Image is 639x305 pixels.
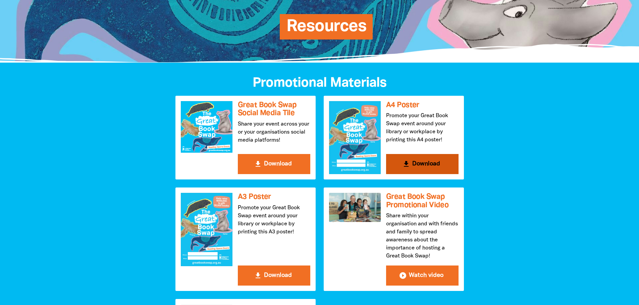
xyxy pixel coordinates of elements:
span: Resources [286,19,366,40]
h3: A3 Poster [238,193,310,201]
button: play_circle_filled Watch video [386,265,459,286]
h3: A4 Poster [386,101,459,109]
img: Great Book Swap Social Media Tile [181,101,232,153]
i: get_app [254,272,262,280]
i: play_circle_filled [399,272,407,280]
i: get_app [254,160,262,168]
img: A4 Poster [329,101,381,174]
h3: Great Book Swap Promotional Video [386,193,459,209]
span: Promotional Materials [253,77,386,89]
h3: Great Book Swap Social Media Tile [238,101,310,118]
i: get_app [402,160,410,168]
img: A3 Poster [181,193,232,266]
button: get_app Download [238,265,310,286]
button: get_app Download [238,154,310,174]
button: get_app Download [386,154,459,174]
